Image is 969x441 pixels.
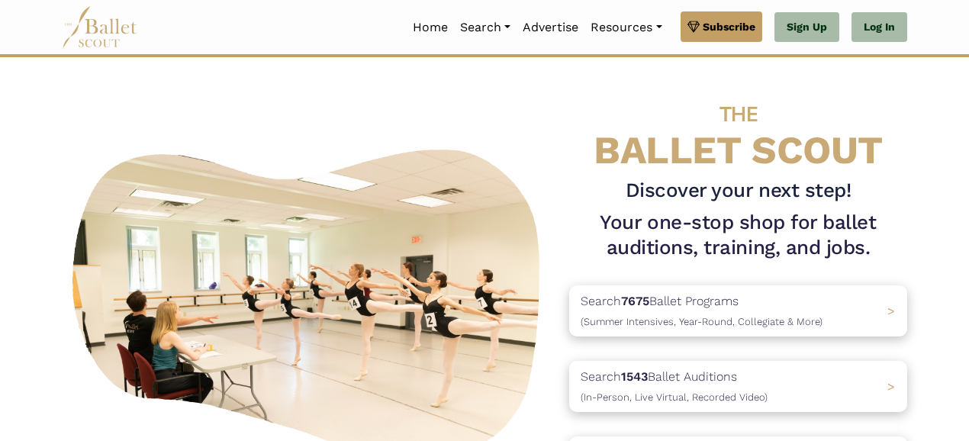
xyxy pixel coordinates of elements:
[569,210,907,262] h1: Your one-stop shop for ballet auditions, training, and jobs.
[454,11,517,43] a: Search
[887,379,895,394] span: >
[584,11,668,43] a: Resources
[681,11,762,42] a: Subscribe
[774,12,839,43] a: Sign Up
[407,11,454,43] a: Home
[581,391,768,403] span: (In-Person, Live Virtual, Recorded Video)
[569,178,907,204] h3: Discover your next step!
[887,304,895,318] span: >
[851,12,907,43] a: Log In
[621,369,648,384] b: 1543
[569,285,907,336] a: Search7675Ballet Programs(Summer Intensives, Year-Round, Collegiate & More)>
[621,294,649,308] b: 7675
[581,316,823,327] span: (Summer Intensives, Year-Round, Collegiate & More)
[720,101,758,127] span: THE
[581,291,823,330] p: Search Ballet Programs
[581,367,768,406] p: Search Ballet Auditions
[687,18,700,35] img: gem.svg
[517,11,584,43] a: Advertise
[569,361,907,412] a: Search1543Ballet Auditions(In-Person, Live Virtual, Recorded Video) >
[569,88,907,172] h4: BALLET SCOUT
[703,18,755,35] span: Subscribe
